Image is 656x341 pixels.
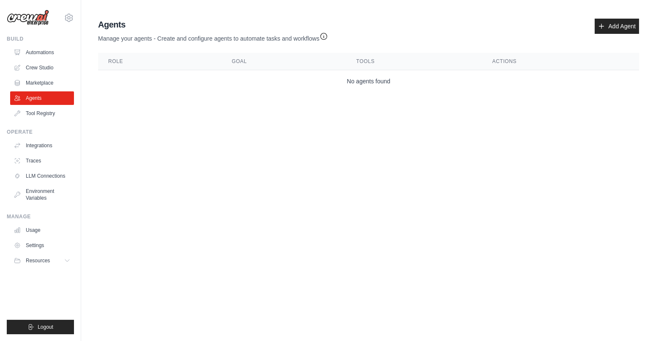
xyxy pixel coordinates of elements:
[10,154,74,168] a: Traces
[98,30,328,43] p: Manage your agents - Create and configure agents to automate tasks and workflows
[10,184,74,205] a: Environment Variables
[7,129,74,135] div: Operate
[10,169,74,183] a: LLM Connections
[10,91,74,105] a: Agents
[38,324,53,330] span: Logout
[10,139,74,152] a: Integrations
[221,53,346,70] th: Goal
[26,257,50,264] span: Resources
[7,10,49,26] img: Logo
[7,320,74,334] button: Logout
[98,53,221,70] th: Role
[346,53,482,70] th: Tools
[98,70,639,93] td: No agents found
[10,76,74,90] a: Marketplace
[7,36,74,42] div: Build
[10,239,74,252] a: Settings
[10,254,74,267] button: Resources
[482,53,639,70] th: Actions
[10,46,74,59] a: Automations
[7,213,74,220] div: Manage
[98,19,328,30] h2: Agents
[10,107,74,120] a: Tool Registry
[10,61,74,74] a: Crew Studio
[595,19,639,34] a: Add Agent
[10,223,74,237] a: Usage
